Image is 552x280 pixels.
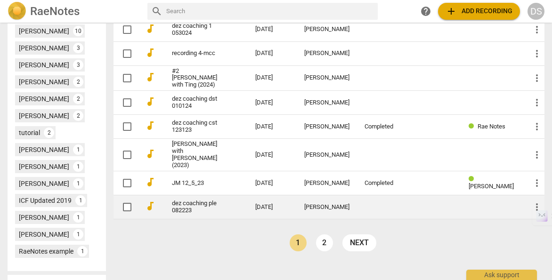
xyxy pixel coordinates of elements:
[304,152,349,159] div: [PERSON_NAME]
[19,94,69,104] div: [PERSON_NAME]
[19,60,69,70] div: [PERSON_NAME]
[417,3,434,20] a: Help
[19,77,69,87] div: [PERSON_NAME]
[446,6,457,17] span: add
[248,41,297,65] td: [DATE]
[420,6,431,17] span: help
[365,123,405,130] div: Completed
[531,149,543,160] span: more_vert
[469,176,478,183] span: Review status: completed
[172,200,221,214] a: dez coaching ple 082223
[466,270,537,280] div: Ask support
[478,123,505,130] span: Rae Notes
[531,24,543,35] span: more_vert
[73,212,83,223] div: 1
[365,180,405,187] div: Completed
[30,5,80,18] h2: RaeNotes
[77,246,88,256] div: 1
[19,247,73,256] div: RaeNotes example
[73,111,83,121] div: 2
[342,234,376,251] a: next
[172,120,221,134] a: dez coaching cst 123123
[145,47,156,58] span: audiotrack
[75,195,86,206] div: 1
[172,141,221,169] a: [PERSON_NAME] with [PERSON_NAME] (2023)
[438,3,520,20] button: Upload
[531,97,543,108] span: more_vert
[304,99,349,106] div: [PERSON_NAME]
[19,111,69,120] div: [PERSON_NAME]
[145,120,156,131] span: audiotrack
[248,171,297,195] td: [DATE]
[19,128,40,137] div: tutorial
[151,6,162,17] span: search
[73,43,83,53] div: 3
[19,43,69,53] div: [PERSON_NAME]
[528,3,544,20] button: DS
[531,121,543,132] span: more_vert
[19,162,69,171] div: [PERSON_NAME]
[248,195,297,219] td: [DATE]
[73,60,83,70] div: 3
[19,230,69,239] div: [PERSON_NAME]
[19,196,72,205] div: ICF Updated 2019
[290,234,307,251] a: Page 1 is your current page
[73,94,83,104] div: 2
[531,201,543,213] span: more_vert
[531,177,543,189] span: more_vert
[44,128,54,138] div: 2
[73,26,83,36] div: 10
[145,96,156,107] span: audiotrack
[145,200,156,212] span: audiotrack
[145,148,156,160] span: audiotrack
[469,123,478,130] span: Review status: completed
[531,48,543,59] span: more_vert
[73,77,83,87] div: 2
[172,23,221,37] a: dez coaching 1 053024
[172,50,221,57] a: recording 4-mcc
[316,234,333,251] a: Page 2
[172,180,221,187] a: JM 12_5_23
[248,115,297,139] td: [DATE]
[469,183,514,190] span: [PERSON_NAME]
[248,91,297,115] td: [DATE]
[73,229,83,240] div: 1
[73,161,83,172] div: 1
[73,144,83,155] div: 1
[145,176,156,188] span: audiotrack
[446,6,512,17] span: Add recording
[304,50,349,57] div: [PERSON_NAME]
[304,123,349,130] div: [PERSON_NAME]
[248,17,297,41] td: [DATE]
[172,68,221,89] a: #2 [PERSON_NAME] with Ting (2024)
[248,65,297,91] td: [DATE]
[304,74,349,81] div: [PERSON_NAME]
[304,26,349,33] div: [PERSON_NAME]
[145,23,156,34] span: audiotrack
[19,179,69,188] div: [PERSON_NAME]
[145,72,156,83] span: audiotrack
[73,178,83,189] div: 1
[8,2,26,21] img: Logo
[166,4,374,19] input: Search
[248,139,297,171] td: [DATE]
[304,204,349,211] div: [PERSON_NAME]
[8,2,140,21] a: LogoRaeNotes
[304,180,349,187] div: [PERSON_NAME]
[531,72,543,84] span: more_vert
[19,26,69,36] div: [PERSON_NAME]
[19,145,69,154] div: [PERSON_NAME]
[19,213,69,222] div: [PERSON_NAME]
[172,96,221,110] a: dez coaching dst 010124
